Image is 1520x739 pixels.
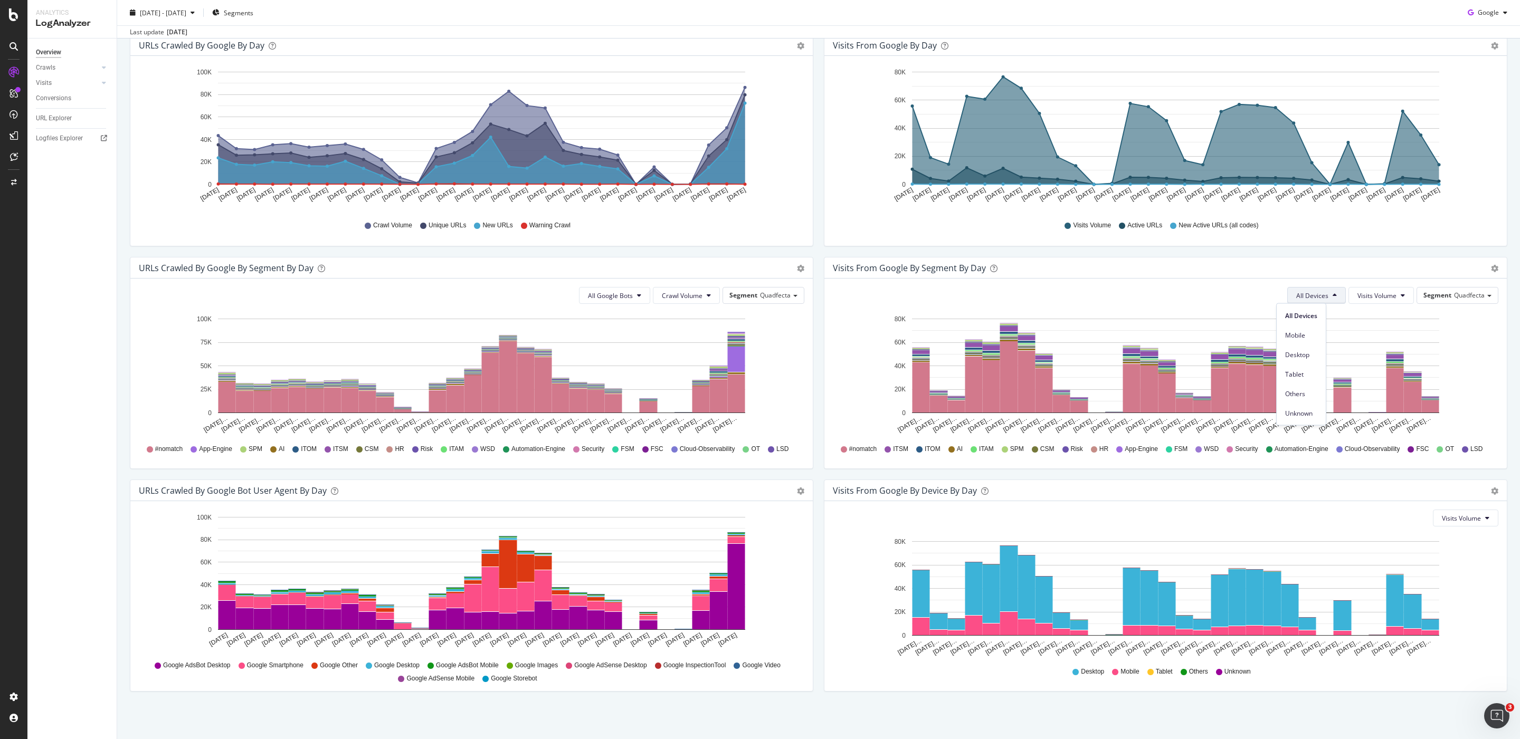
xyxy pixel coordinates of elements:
[201,386,212,393] text: 25K
[243,631,264,648] text: [DATE]
[1073,221,1111,230] span: Visits Volume
[399,186,420,203] text: [DATE]
[139,312,798,435] div: A chart.
[36,93,109,104] a: Conversions
[36,133,83,144] div: Logfiles Explorer
[895,362,906,370] text: 40K
[797,265,804,272] div: gear
[435,186,457,203] text: [DATE]
[1423,291,1451,300] span: Segment
[893,445,908,454] span: ITSM
[1156,667,1173,676] span: Tablet
[290,186,311,203] text: [DATE]
[1285,389,1317,398] span: Others
[1224,667,1251,676] span: Unknown
[1285,369,1317,379] span: Tablet
[1179,221,1258,230] span: New Active URLs (all codes)
[1275,445,1328,454] span: Automation-Engine
[797,487,804,495] div: gear
[36,113,109,124] a: URL Explorer
[1345,445,1400,454] span: Cloud-Observability
[401,631,422,648] text: [DATE]
[1491,265,1498,272] div: gear
[742,661,781,670] span: Google Video
[345,186,366,203] text: [DATE]
[140,8,186,17] span: [DATE] - [DATE]
[313,631,335,648] text: [DATE]
[201,559,212,566] text: 60K
[1166,186,1187,203] text: [DATE]
[651,445,663,454] span: FSC
[384,631,405,648] text: [DATE]
[635,186,656,203] text: [DATE]
[895,124,906,132] text: 40K
[1384,186,1405,203] text: [DATE]
[699,631,720,648] text: [DATE]
[139,485,327,496] div: URLs Crawled by Google bot User Agent By Day
[1296,291,1328,300] span: All Devices
[208,631,229,648] text: [DATE]
[436,631,457,648] text: [DATE]
[208,626,212,634] text: 0
[581,186,602,203] text: [DATE]
[491,674,537,683] span: Google Storebot
[1293,186,1314,203] text: [DATE]
[1111,186,1132,203] text: [DATE]
[1311,186,1332,203] text: [DATE]
[1285,350,1317,359] span: Desktop
[617,186,638,203] text: [DATE]
[1365,186,1386,203] text: [DATE]
[139,64,798,211] svg: A chart.
[454,631,475,648] text: [DATE]
[1445,445,1454,454] span: OT
[1093,186,1114,203] text: [DATE]
[515,661,558,670] span: Google Images
[895,69,906,76] text: 80K
[1125,445,1158,454] span: App-Engine
[1275,186,1296,203] text: [DATE]
[1002,186,1023,203] text: [DATE]
[895,315,906,323] text: 80K
[272,186,293,203] text: [DATE]
[629,631,650,648] text: [DATE]
[1484,703,1509,728] iframe: Intercom live chat
[235,186,256,203] text: [DATE]
[957,445,963,454] span: AI
[490,186,511,203] text: [DATE]
[201,91,212,99] text: 80K
[1420,186,1441,203] text: [DATE]
[217,186,239,203] text: [DATE]
[588,291,633,300] span: All Google Bots
[201,113,212,121] text: 60K
[417,186,438,203] text: [DATE]
[1287,287,1346,304] button: All Devices
[201,362,212,370] text: 50K
[453,186,474,203] text: [DATE]
[333,445,348,454] span: ITSM
[36,17,108,30] div: LogAnalyzer
[1040,445,1054,454] span: CSM
[1081,667,1104,676] span: Desktop
[1464,4,1512,21] button: Google
[563,186,584,203] text: [DATE]
[729,291,757,300] span: Segment
[36,113,72,124] div: URL Explorer
[902,632,906,639] text: 0
[680,445,735,454] span: Cloud-Observability
[895,608,906,616] text: 20K
[895,538,906,545] text: 80K
[472,186,493,203] text: [DATE]
[201,603,212,611] text: 20K
[201,581,212,589] text: 40K
[895,585,906,592] text: 40K
[541,631,563,648] text: [DATE]
[544,186,565,203] text: [DATE]
[895,97,906,104] text: 60K
[1491,42,1498,50] div: gear
[524,631,545,648] text: [DATE]
[833,64,1492,211] svg: A chart.
[893,186,914,203] text: [DATE]
[1184,186,1205,203] text: [DATE]
[582,445,604,454] span: Security
[849,445,877,454] span: #nomatch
